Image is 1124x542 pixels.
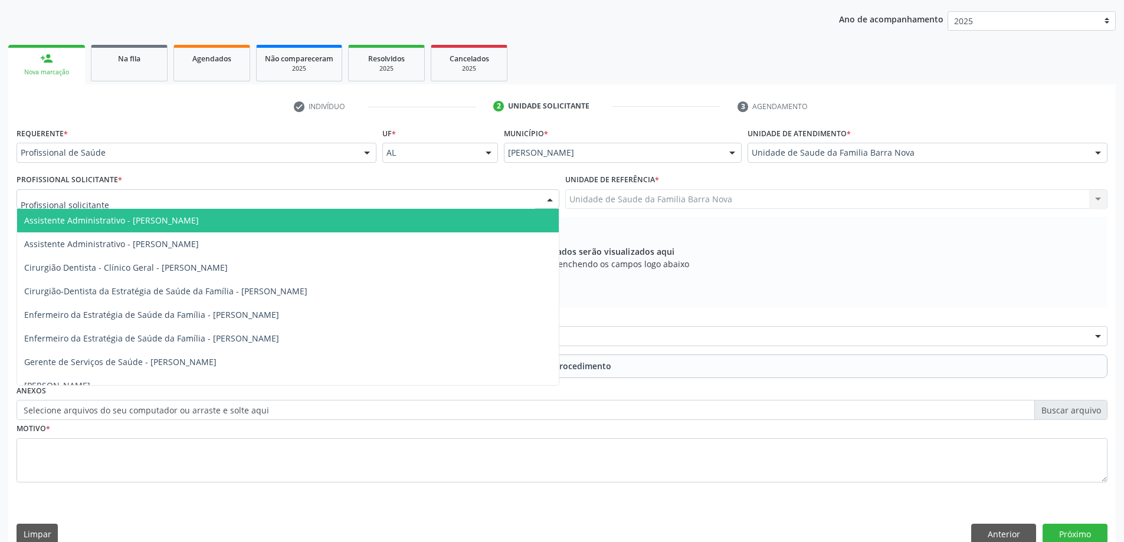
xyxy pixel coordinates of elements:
[265,64,333,73] div: 2025
[357,64,416,73] div: 2025
[17,382,46,400] label: Anexos
[24,356,217,367] span: Gerente de Serviços de Saúde - [PERSON_NAME]
[508,147,717,159] span: [PERSON_NAME]
[21,193,535,217] input: Profissional solicitante
[504,124,548,143] label: Município
[17,354,1107,378] button: Adicionar Procedimento
[382,124,396,143] label: UF
[513,360,611,372] span: Adicionar Procedimento
[24,333,279,344] span: Enfermeiro da Estratégia de Saúde da Família - [PERSON_NAME]
[508,101,589,111] div: Unidade solicitante
[386,147,474,159] span: AL
[24,238,199,249] span: Assistente Administrativo - [PERSON_NAME]
[440,64,499,73] div: 2025
[493,101,504,111] div: 2
[368,54,405,64] span: Resolvidos
[17,420,50,438] label: Motivo
[748,124,851,143] label: Unidade de atendimento
[24,262,228,273] span: Cirurgião Dentista - Clínico Geral - [PERSON_NAME]
[435,258,689,270] span: Adicione os procedimentos preenchendo os campos logo abaixo
[192,54,231,64] span: Agendados
[24,380,90,391] span: [PERSON_NAME]
[40,52,53,65] div: person_add
[24,285,307,297] span: Cirurgião-Dentista da Estratégia de Saúde da Família - [PERSON_NAME]
[17,124,68,143] label: Requerente
[24,215,199,226] span: Assistente Administrativo - [PERSON_NAME]
[450,54,489,64] span: Cancelados
[17,171,122,189] label: Profissional Solicitante
[17,68,77,77] div: Nova marcação
[265,54,333,64] span: Não compareceram
[449,245,674,258] span: Os procedimentos adicionados serão visualizados aqui
[839,11,943,26] p: Ano de acompanhamento
[752,147,1083,159] span: Unidade de Saude da Familia Barra Nova
[565,171,659,189] label: Unidade de referência
[21,147,352,159] span: Profissional de Saúde
[24,309,279,320] span: Enfermeiro da Estratégia de Saúde da Família - [PERSON_NAME]
[118,54,140,64] span: Na fila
